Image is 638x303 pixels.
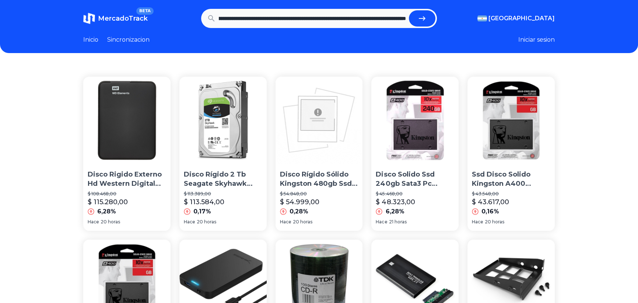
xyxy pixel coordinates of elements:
[371,77,459,231] a: Disco Solido Ssd 240gb Sata3 Pc Notebook MacDisco Solido Ssd 240gb Sata3 Pc Notebook Mac$ 45.468,...
[389,219,406,225] span: 21 horas
[107,35,150,44] a: Sincronizacion
[385,207,404,216] p: 6,28%
[276,77,363,231] a: Disco Rígido Sólido Kingston 480gb Ssd Now A400 Sata3 2.5Disco Rígido Sólido Kingston 480gb Ssd N...
[371,77,459,164] img: Disco Solido Ssd 240gb Sata3 Pc Notebook Mac
[488,14,555,23] span: [GEOGRAPHIC_DATA]
[472,170,550,188] p: Ssd Disco Solido Kingston A400 240gb Pc Gamer Sata 3
[98,14,148,22] span: MercadoTrack
[467,77,555,164] img: Ssd Disco Solido Kingston A400 240gb Pc Gamer Sata 3
[472,191,550,197] p: $ 43.548,00
[101,219,120,225] span: 20 horas
[472,197,509,207] p: $ 43.617,00
[280,191,358,197] p: $ 54.848,00
[376,170,454,188] p: Disco Solido Ssd 240gb Sata3 Pc Notebook Mac
[136,7,154,15] span: BETA
[376,219,387,225] span: Hace
[83,13,148,24] a: MercadoTrackBETA
[472,219,483,225] span: Hace
[481,207,499,216] p: 0,16%
[290,207,308,216] p: 0,28%
[193,207,211,216] p: 0,17%
[376,191,454,197] p: $ 45.468,00
[88,170,166,188] p: Disco Rigido Externo Hd Western Digital 1tb Usb 3.0 Win/mac
[485,219,504,225] span: 20 horas
[184,191,262,197] p: $ 113.389,00
[280,197,319,207] p: $ 54.999,00
[518,35,555,44] button: Iniciar sesion
[97,207,116,216] p: 6,28%
[477,14,555,23] button: [GEOGRAPHIC_DATA]
[88,191,166,197] p: $ 108.468,00
[467,77,555,231] a: Ssd Disco Solido Kingston A400 240gb Pc Gamer Sata 3Ssd Disco Solido Kingston A400 240gb Pc Gamer...
[88,219,99,225] span: Hace
[88,197,128,207] p: $ 115.280,00
[293,219,312,225] span: 20 horas
[184,219,195,225] span: Hace
[179,77,267,164] img: Disco Rígido 2 Tb Seagate Skyhawk Simil Purple Wd Dvr Cct
[184,170,262,188] p: Disco Rígido 2 Tb Seagate Skyhawk Simil Purple Wd Dvr Cct
[477,15,487,21] img: Argentina
[83,77,171,164] img: Disco Rigido Externo Hd Western Digital 1tb Usb 3.0 Win/mac
[280,219,291,225] span: Hace
[83,35,98,44] a: Inicio
[179,77,267,231] a: Disco Rígido 2 Tb Seagate Skyhawk Simil Purple Wd Dvr CctDisco Rígido 2 Tb Seagate Skyhawk Simil ...
[280,170,358,188] p: Disco Rígido Sólido Kingston 480gb Ssd Now A400 Sata3 2.5
[184,197,224,207] p: $ 113.584,00
[276,77,363,164] img: Disco Rígido Sólido Kingston 480gb Ssd Now A400 Sata3 2.5
[376,197,415,207] p: $ 48.323,00
[83,13,95,24] img: MercadoTrack
[83,77,171,231] a: Disco Rigido Externo Hd Western Digital 1tb Usb 3.0 Win/macDisco Rigido Externo Hd Western Digita...
[197,219,216,225] span: 20 horas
